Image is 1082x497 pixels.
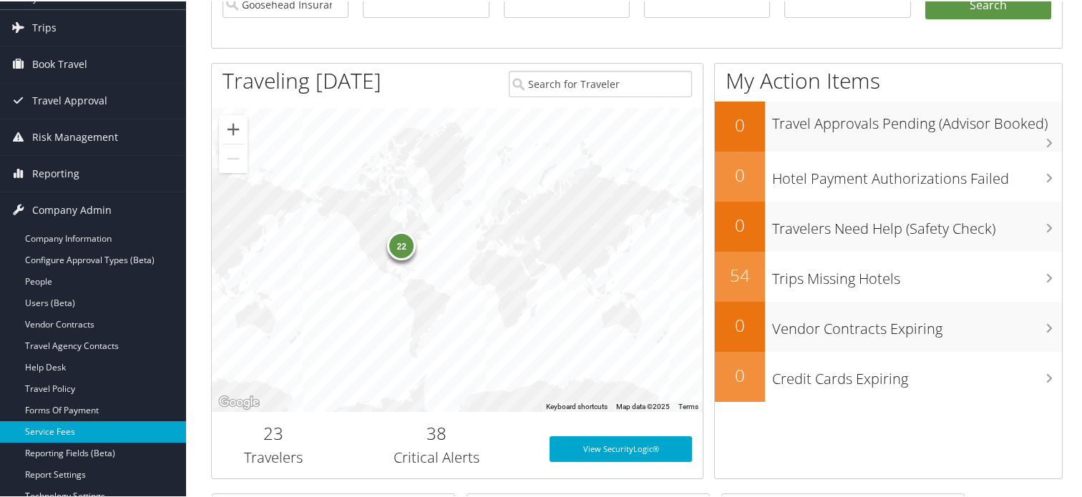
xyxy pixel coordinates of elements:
h2: 38 [345,420,528,444]
h3: Credit Cards Expiring [772,360,1062,388]
h2: 0 [715,112,765,136]
a: View SecurityLogic® [550,435,692,461]
span: Reporting [32,154,79,190]
h2: 0 [715,312,765,336]
a: 0Vendor Contracts Expiring [715,300,1062,350]
h3: Travelers [223,446,323,466]
h2: 54 [715,262,765,286]
h1: My Action Items [715,64,1062,94]
h2: 0 [715,212,765,236]
button: Zoom out [219,143,248,172]
h3: Travelers Need Help (Safety Check) [772,210,1062,237]
h1: Traveling [DATE] [223,64,381,94]
h2: 23 [223,420,323,444]
span: Company Admin [32,191,112,227]
a: Terms (opens in new tab) [678,401,698,409]
button: Zoom in [219,114,248,142]
h3: Trips Missing Hotels [772,260,1062,287]
span: Trips [32,9,57,44]
h2: 0 [715,162,765,186]
div: 22 [387,230,416,259]
h3: Vendor Contracts Expiring [772,310,1062,338]
button: Keyboard shortcuts [546,400,608,410]
a: 0Credit Cards Expiring [715,350,1062,400]
h3: Hotel Payment Authorizations Failed [772,160,1062,187]
span: Map data ©2025 [616,401,670,409]
span: Risk Management [32,118,118,154]
a: 54Trips Missing Hotels [715,250,1062,300]
span: Book Travel [32,45,87,81]
a: 0Travelers Need Help (Safety Check) [715,200,1062,250]
a: 0Travel Approvals Pending (Advisor Booked) [715,100,1062,150]
a: Open this area in Google Maps (opens a new window) [215,392,263,410]
img: Google [215,392,263,410]
span: Travel Approval [32,82,107,117]
h3: Travel Approvals Pending (Advisor Booked) [772,105,1062,132]
input: Search for Traveler [509,69,692,96]
a: 0Hotel Payment Authorizations Failed [715,150,1062,200]
h2: 0 [715,362,765,386]
h3: Critical Alerts [345,446,528,466]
